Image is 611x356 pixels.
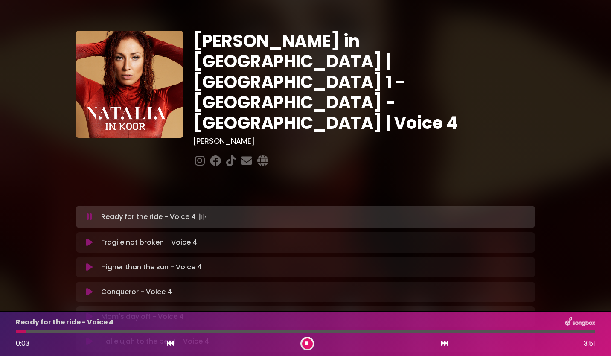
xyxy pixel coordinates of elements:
img: songbox-logo-white.png [565,317,595,328]
span: 0:03 [16,338,29,348]
p: Fragile not broken - Voice 4 [101,237,197,248]
h3: [PERSON_NAME] [193,137,535,146]
img: waveform4.gif [196,211,208,223]
span: 3:51 [584,338,595,349]
p: Higher than the sun - Voice 4 [101,262,202,272]
p: Ready for the ride - Voice 4 [16,317,113,327]
p: Ready for the ride - Voice 4 [101,211,208,223]
p: Conqueror - Voice 4 [101,287,172,297]
h1: [PERSON_NAME] in [GEOGRAPHIC_DATA] | [GEOGRAPHIC_DATA] 1 - [GEOGRAPHIC_DATA] - [GEOGRAPHIC_DATA] ... [193,31,535,133]
img: YTVS25JmS9CLUqXqkEhs [76,31,183,138]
